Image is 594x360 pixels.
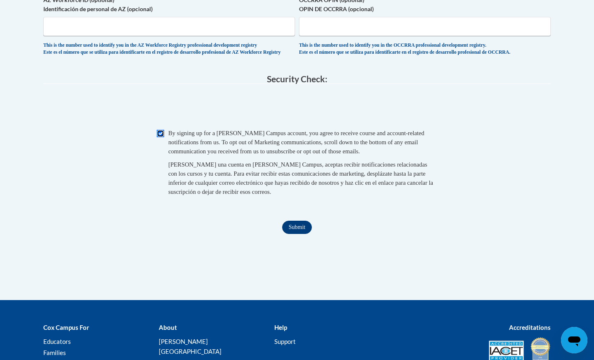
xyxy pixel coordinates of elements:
div: This is the number used to identify you in the OCCRRA professional development registry. Este es ... [299,42,551,56]
input: Submit [282,221,312,234]
a: Educators [43,338,71,345]
span: Security Check: [267,74,328,84]
div: This is the number used to identify you in the AZ Workforce Registry professional development reg... [43,42,295,56]
iframe: Button to launch messaging window [561,327,587,353]
b: Accreditations [509,324,551,331]
a: [PERSON_NAME][GEOGRAPHIC_DATA] [159,338,222,355]
b: Cox Campus For [43,324,89,331]
span: [PERSON_NAME] una cuenta en [PERSON_NAME] Campus, aceptas recibir notificaciones relacionadas con... [168,161,433,195]
span: By signing up for a [PERSON_NAME] Campus account, you agree to receive course and account-related... [168,130,424,155]
a: Families [43,349,66,356]
b: Help [274,324,287,331]
b: About [159,324,177,331]
iframe: reCAPTCHA [234,92,360,124]
a: Support [274,338,296,345]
